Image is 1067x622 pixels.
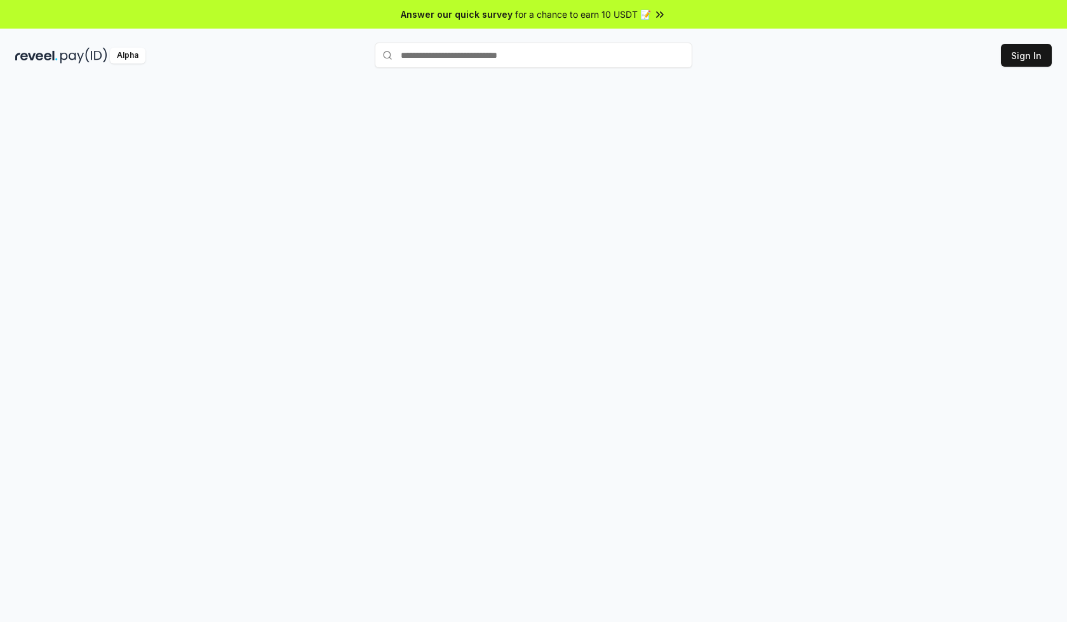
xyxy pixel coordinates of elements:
[60,48,107,64] img: pay_id
[110,48,145,64] div: Alpha
[15,48,58,64] img: reveel_dark
[401,8,513,21] span: Answer our quick survey
[1001,44,1052,67] button: Sign In
[515,8,651,21] span: for a chance to earn 10 USDT 📝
